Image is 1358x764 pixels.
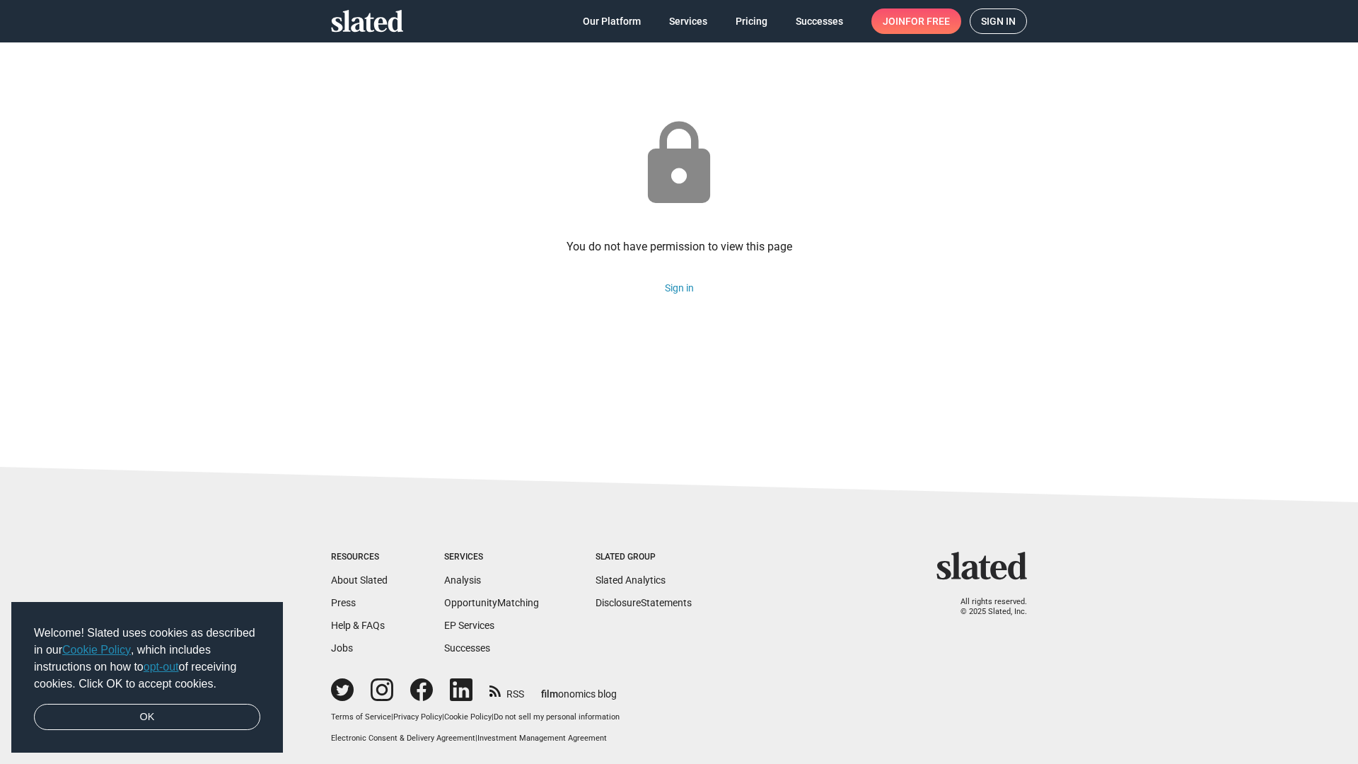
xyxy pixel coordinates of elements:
[444,712,492,722] a: Cookie Policy
[736,8,767,34] span: Pricing
[391,712,393,722] span: |
[724,8,779,34] a: Pricing
[331,552,388,563] div: Resources
[444,642,490,654] a: Successes
[331,597,356,608] a: Press
[981,9,1016,33] span: Sign in
[784,8,854,34] a: Successes
[444,552,539,563] div: Services
[492,712,494,722] span: |
[331,712,391,722] a: Terms of Service
[632,117,726,211] mat-icon: lock
[571,8,652,34] a: Our Platform
[658,8,719,34] a: Services
[444,597,539,608] a: OpportunityMatching
[475,734,477,743] span: |
[62,644,131,656] a: Cookie Policy
[883,8,950,34] span: Join
[477,734,607,743] a: Investment Management Agreement
[144,661,179,673] a: opt-out
[970,8,1027,34] a: Sign in
[331,642,353,654] a: Jobs
[669,8,707,34] span: Services
[796,8,843,34] span: Successes
[583,8,641,34] span: Our Platform
[11,602,283,753] div: cookieconsent
[34,704,260,731] a: dismiss cookie message
[442,712,444,722] span: |
[905,8,950,34] span: for free
[541,676,617,701] a: filmonomics blog
[444,574,481,586] a: Analysis
[489,679,524,701] a: RSS
[393,712,442,722] a: Privacy Policy
[34,625,260,693] span: Welcome! Slated uses cookies as described in our , which includes instructions on how to of recei...
[444,620,494,631] a: EP Services
[596,552,692,563] div: Slated Group
[946,597,1027,618] p: All rights reserved. © 2025 Slated, Inc.
[331,620,385,631] a: Help & FAQs
[331,574,388,586] a: About Slated
[541,688,558,700] span: film
[871,8,961,34] a: Joinfor free
[596,597,692,608] a: DisclosureStatements
[665,282,694,294] a: Sign in
[331,734,475,743] a: Electronic Consent & Delivery Agreement
[567,239,792,254] div: You do not have permission to view this page
[596,574,666,586] a: Slated Analytics
[494,712,620,723] button: Do not sell my personal information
